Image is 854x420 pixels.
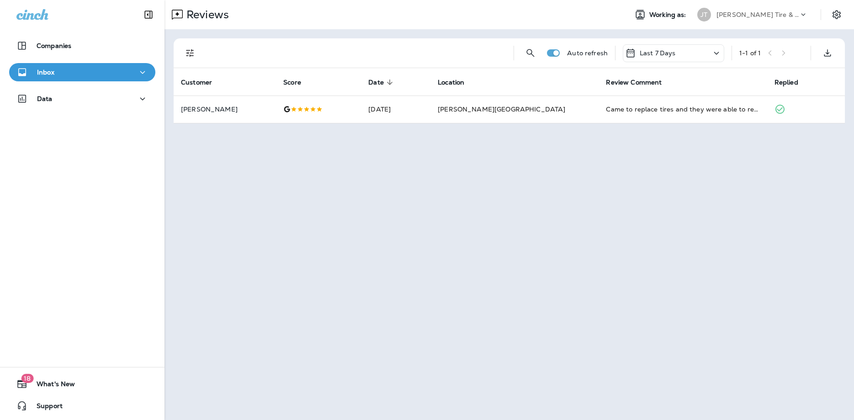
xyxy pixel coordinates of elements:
[438,79,464,86] span: Location
[649,11,688,19] span: Working as:
[283,78,313,86] span: Score
[606,79,662,86] span: Review Comment
[9,90,155,108] button: Data
[37,42,71,49] p: Companies
[9,375,155,393] button: 18What's New
[183,8,229,21] p: Reviews
[438,105,565,113] span: [PERSON_NAME][GEOGRAPHIC_DATA]
[567,49,608,57] p: Auto refresh
[283,79,301,86] span: Score
[181,106,269,113] p: [PERSON_NAME]
[828,6,845,23] button: Settings
[9,37,155,55] button: Companies
[438,78,476,86] span: Location
[27,402,63,413] span: Support
[606,78,674,86] span: Review Comment
[361,96,430,123] td: [DATE]
[181,78,224,86] span: Customer
[818,44,837,62] button: Export as CSV
[774,78,810,86] span: Replied
[697,8,711,21] div: JT
[37,95,53,102] p: Data
[181,79,212,86] span: Customer
[21,374,33,383] span: 18
[606,105,759,114] div: Came to replace tires and they were able to repair instead! Great catch by the technician. I came...
[37,69,54,76] p: Inbox
[181,44,199,62] button: Filters
[9,63,155,81] button: Inbox
[716,11,799,18] p: [PERSON_NAME] Tire & Auto
[640,49,676,57] p: Last 7 Days
[368,78,396,86] span: Date
[521,44,540,62] button: Search Reviews
[774,79,798,86] span: Replied
[9,397,155,415] button: Support
[739,49,761,57] div: 1 - 1 of 1
[136,5,161,24] button: Collapse Sidebar
[27,380,75,391] span: What's New
[368,79,384,86] span: Date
